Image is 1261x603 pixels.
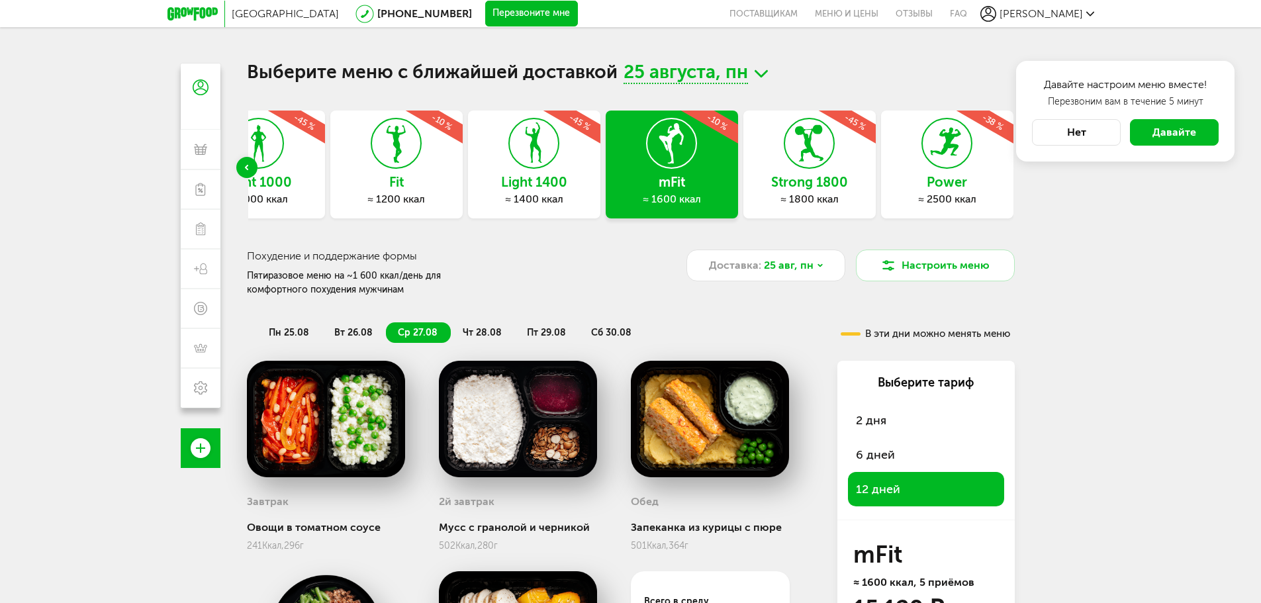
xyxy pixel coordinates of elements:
h4: Давайте настроим меню вместе! [1032,77,1219,93]
button: Настроить меню [856,250,1015,281]
div: ≈ 1600 ккал [606,193,738,206]
span: Давайте [1152,126,1196,138]
span: 6 дней [856,447,895,462]
div: В эти дни можно менять меню [841,329,1010,339]
h3: mFit [853,544,999,565]
p: Перезвоним вам в течение 5 минут [1032,95,1219,109]
h1: Выберите меню с ближайшей доставкой [247,64,1015,84]
span: Ккал, [455,540,477,551]
h3: Light 1000 [193,175,325,189]
div: -38 % [931,81,1054,162]
div: ≈ 1400 ккал [468,193,600,206]
div: -45 % [518,81,641,162]
div: 241 296 [247,540,406,551]
span: пн 25.08 [269,327,309,338]
img: big_mOe8z449M5M7lfOZ.png [247,361,406,477]
span: г [684,540,688,551]
span: [GEOGRAPHIC_DATA] [232,7,339,20]
h3: Похудение и поддержание формы [247,250,600,262]
span: пт 29.08 [527,327,566,338]
span: вт 26.08 [334,327,373,338]
h3: 2й завтрак [439,495,494,508]
img: big_XVkTC3FBYXOheKHU.png [631,361,790,477]
div: -45 % [794,81,917,162]
span: Ккал, [262,540,284,551]
div: Овощи в томатном соусе [247,521,406,533]
div: -45 % [243,81,366,162]
span: 25 авг, пн [764,257,814,273]
div: ≈ 1000 ккал [193,193,325,206]
h3: Fit [330,175,463,189]
div: Мусс с гранолой и черникой [439,521,598,533]
div: 501 364 [631,540,790,551]
button: Давайте [1130,119,1219,146]
span: г [494,540,498,551]
div: -10 % [656,81,779,162]
img: big_oNJ7c1XGuxDSvFDf.png [439,361,598,477]
h3: Strong 1800 [743,175,876,189]
span: ≈ 1600 ккал, 5 приёмов [853,576,974,588]
span: ср 27.08 [398,327,438,338]
div: Запеканка из курицы с пюре [631,521,790,533]
span: г [300,540,304,551]
div: Пятиразовое меню на ~1 600 ккал/день для комфортного похудения мужчинам [247,269,466,297]
button: Перезвоните мне [485,1,578,27]
span: [PERSON_NAME] [1000,7,1083,20]
h3: Light 1400 [468,175,600,189]
h3: Power [881,175,1013,189]
span: Доставка: [709,257,761,273]
span: 25 августа, пн [624,64,748,84]
div: -10 % [381,81,504,162]
div: ≈ 1200 ккал [330,193,463,206]
span: Ккал, [647,540,669,551]
h3: mFit [606,175,738,189]
span: чт 28.08 [463,327,502,338]
div: ≈ 2500 ккал [881,193,1013,206]
span: 2 дня [856,413,886,428]
button: Нет [1032,119,1121,146]
div: ≈ 1800 ккал [743,193,876,206]
div: 502 280 [439,540,598,551]
h3: Обед [631,495,659,508]
a: [PHONE_NUMBER] [377,7,472,20]
h3: Завтрак [247,495,289,508]
span: сб 30.08 [591,327,631,338]
span: 12 дней [856,482,900,496]
div: Выберите тариф [848,374,1004,391]
div: Previous slide [236,157,257,178]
